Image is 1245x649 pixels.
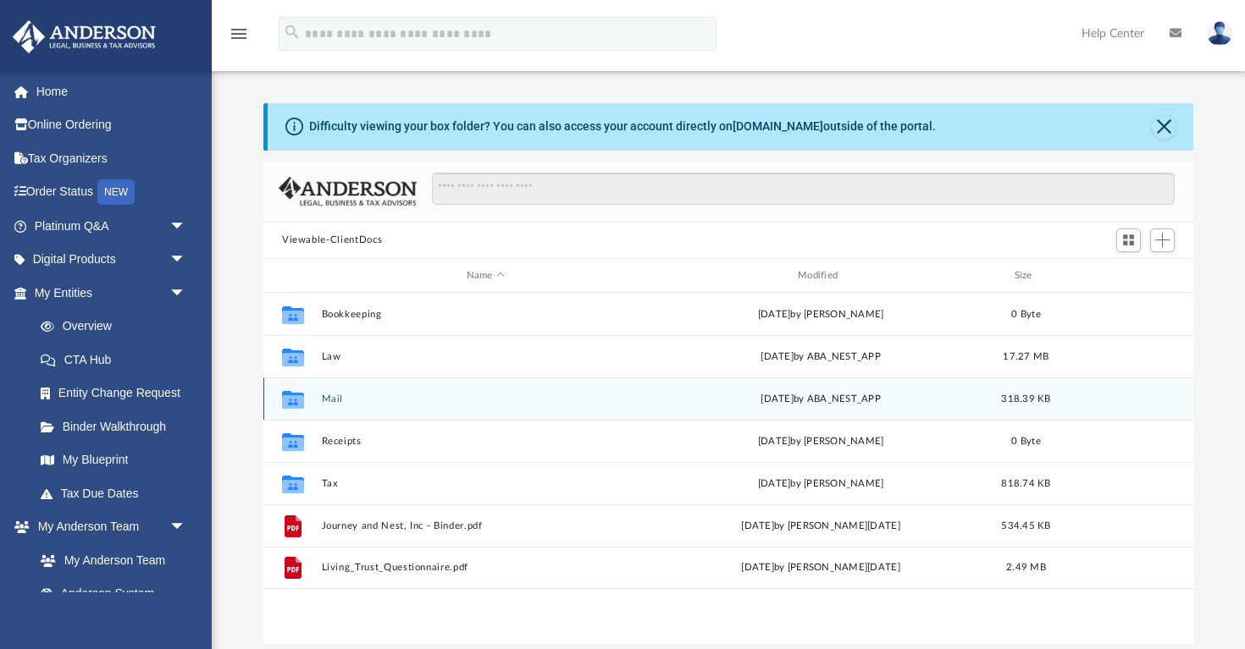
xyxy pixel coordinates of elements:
div: Modified [656,268,985,283]
a: Anderson System [24,577,203,611]
div: [DATE] by [PERSON_NAME][DATE] [657,519,985,534]
a: Tax Organizers [12,141,212,175]
a: Overview [24,310,212,344]
a: menu [229,32,249,44]
button: Law [322,351,650,362]
div: [DATE] by [PERSON_NAME] [657,307,985,322]
span: 318.39 KB [1001,394,1050,404]
span: arrow_drop_down [169,510,203,545]
a: CTA Hub [24,343,212,377]
span: 818.74 KB [1001,479,1050,488]
input: Search files and folders [432,173,1175,205]
button: Switch to Grid View [1116,228,1142,252]
span: 0 Byte [1011,437,1041,446]
a: Home [12,74,212,108]
a: Entity Change Request [24,377,212,410]
a: My Entitiesarrow_drop_down [12,276,212,310]
div: Difficulty viewing your box folder? You can also access your account directly on outside of the p... [309,118,936,135]
a: Tax Due Dates [24,476,212,510]
button: Living_Trust_Questionnaire.pdf [322,563,650,574]
img: User Pic [1207,21,1232,46]
a: My Blueprint [24,443,203,477]
a: Binder Walkthrough [24,410,212,443]
a: [DOMAIN_NAME] [733,119,823,133]
i: search [283,23,302,41]
span: arrow_drop_down [169,243,203,278]
a: Digital Productsarrow_drop_down [12,243,212,277]
button: Viewable-ClientDocs [282,233,382,248]
span: arrow_drop_down [169,276,203,311]
button: Add [1150,228,1176,252]
span: arrow_drop_down [169,209,203,244]
div: NEW [97,179,135,205]
span: 0 Byte [1011,310,1041,319]
div: [DATE] by [PERSON_NAME] [657,476,985,492]
div: id [1067,268,1186,283]
div: Name [321,268,650,283]
button: Journey and Nest, Inc - Binder.pdf [322,520,650,531]
a: Online Ordering [12,108,212,142]
button: Mail [322,393,650,404]
a: My Anderson Team [24,543,195,577]
div: [DATE] by ABA_NEST_APP [657,349,985,365]
a: Platinum Q&Aarrow_drop_down [12,209,212,243]
div: [DATE] by [PERSON_NAME] [657,434,985,449]
span: 534.45 KB [1001,521,1050,531]
a: My Anderson Teamarrow_drop_down [12,510,203,544]
span: 17.27 MB [1003,352,1049,361]
div: [DATE] by ABA_NEST_APP [657,392,985,407]
div: grid [263,293,1193,644]
button: Receipts [322,436,650,447]
span: 2.49 MB [1006,564,1046,573]
button: Tax [322,478,650,489]
div: id [271,268,313,283]
div: Size [993,268,1060,283]
button: Close [1152,115,1176,139]
div: [DATE] by [PERSON_NAME][DATE] [657,561,985,576]
button: Bookkeeping [322,309,650,320]
i: menu [229,24,249,44]
a: Order StatusNEW [12,175,212,210]
img: Anderson Advisors Platinum Portal [8,20,161,53]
